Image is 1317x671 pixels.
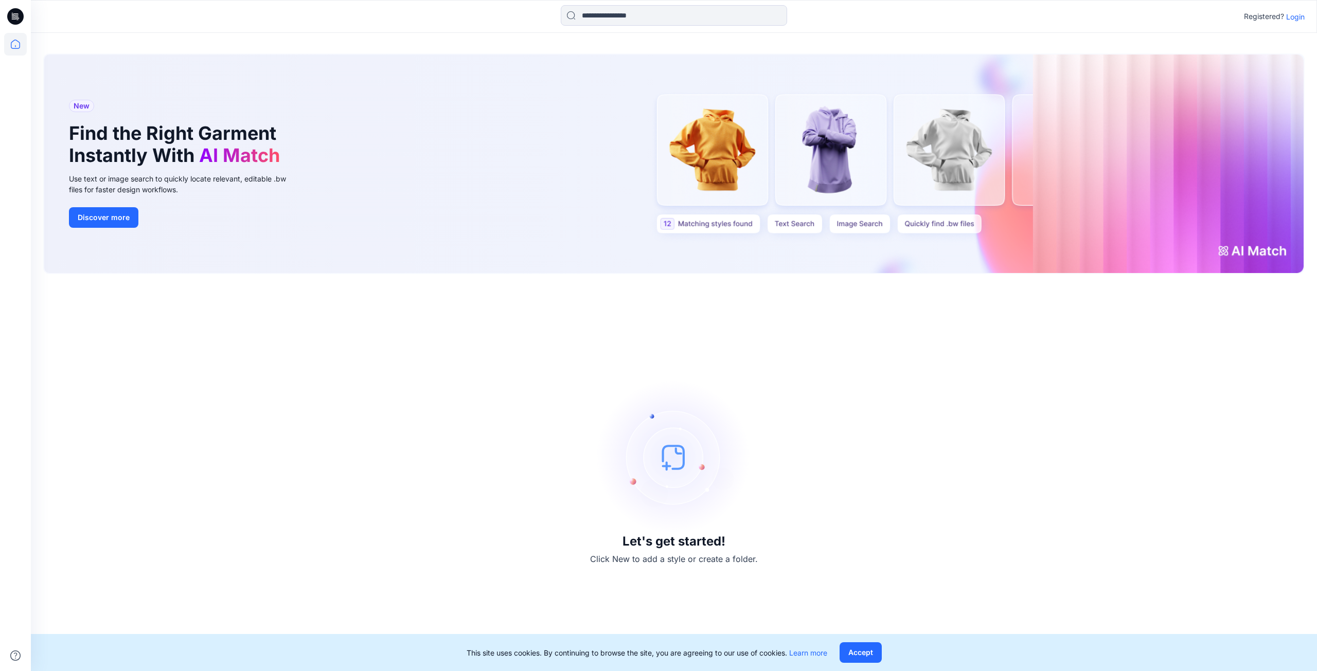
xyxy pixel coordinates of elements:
p: Login [1286,11,1305,22]
h1: Find the Right Garment Instantly With [69,122,285,167]
p: Registered? [1244,10,1284,23]
button: Discover more [69,207,138,228]
button: Accept [840,642,882,663]
h3: Let's get started! [622,534,725,549]
img: empty-state-image.svg [597,380,751,534]
span: New [74,100,90,112]
a: Learn more [789,648,827,657]
div: Use text or image search to quickly locate relevant, editable .bw files for faster design workflows. [69,173,300,195]
p: Click New to add a style or create a folder. [590,553,758,565]
span: AI Match [199,144,280,167]
p: This site uses cookies. By continuing to browse the site, you are agreeing to our use of cookies. [467,647,827,658]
